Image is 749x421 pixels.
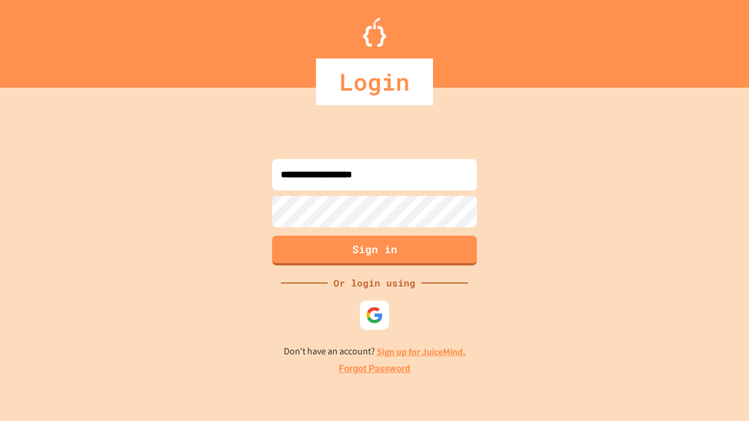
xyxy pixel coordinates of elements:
p: Don't have an account? [284,344,466,359]
button: Sign in [272,236,477,265]
a: Forgot Password [339,362,410,376]
img: Logo.svg [363,18,386,47]
a: Sign up for JuiceMind. [377,346,466,358]
div: Or login using [328,276,421,290]
img: google-icon.svg [366,306,383,324]
div: Login [316,58,433,105]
